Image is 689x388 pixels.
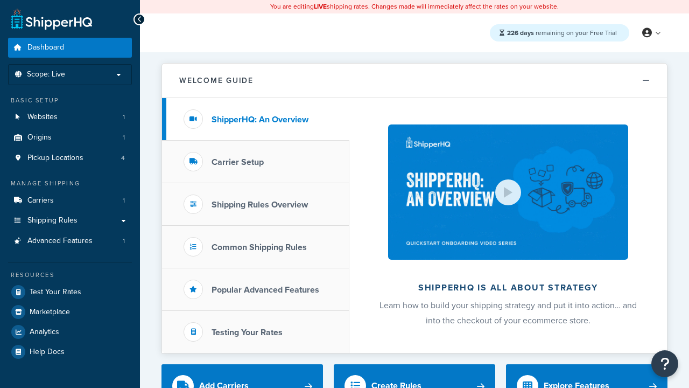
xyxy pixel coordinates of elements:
[8,231,132,251] li: Advanced Features
[30,348,65,357] span: Help Docs
[8,148,132,168] a: Pickup Locations4
[8,107,132,127] a: Websites1
[507,28,534,38] strong: 226 days
[212,285,319,295] h3: Popular Advanced Features
[27,70,65,79] span: Scope: Live
[378,283,638,293] h2: ShipperHQ is all about strategy
[507,28,617,38] span: remaining on your Free Trial
[8,342,132,362] a: Help Docs
[123,237,125,246] span: 1
[8,38,132,58] a: Dashboard
[27,216,78,225] span: Shipping Rules
[123,113,125,122] span: 1
[651,350,678,377] button: Open Resource Center
[212,328,283,337] h3: Testing Your Rates
[8,107,132,127] li: Websites
[8,191,132,211] a: Carriers1
[8,191,132,211] li: Carriers
[162,64,667,98] button: Welcome Guide
[212,200,308,210] h3: Shipping Rules Overview
[27,196,54,205] span: Carriers
[8,96,132,105] div: Basic Setup
[8,231,132,251] a: Advanced Features1
[8,179,132,188] div: Manage Shipping
[121,154,125,163] span: 4
[8,128,132,148] a: Origins1
[8,128,132,148] li: Origins
[30,308,70,317] span: Marketplace
[8,271,132,280] div: Resources
[212,157,264,167] h3: Carrier Setup
[212,115,308,124] h3: ShipperHQ: An Overview
[379,299,637,327] span: Learn how to build your shipping strategy and put it into action… and into the checkout of your e...
[27,113,58,122] span: Websites
[179,77,254,85] h2: Welcome Guide
[27,154,83,163] span: Pickup Locations
[27,237,93,246] span: Advanced Features
[123,196,125,205] span: 1
[27,133,52,142] span: Origins
[8,302,132,322] a: Marketplace
[212,242,307,252] h3: Common Shipping Rules
[388,124,628,260] img: ShipperHQ is all about strategy
[8,148,132,168] li: Pickup Locations
[123,133,125,142] span: 1
[8,211,132,231] a: Shipping Rules
[8,322,132,342] a: Analytics
[314,2,327,11] b: LIVE
[8,282,132,302] a: Test Your Rates
[30,288,81,297] span: Test Your Rates
[30,328,59,337] span: Analytics
[27,43,64,52] span: Dashboard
